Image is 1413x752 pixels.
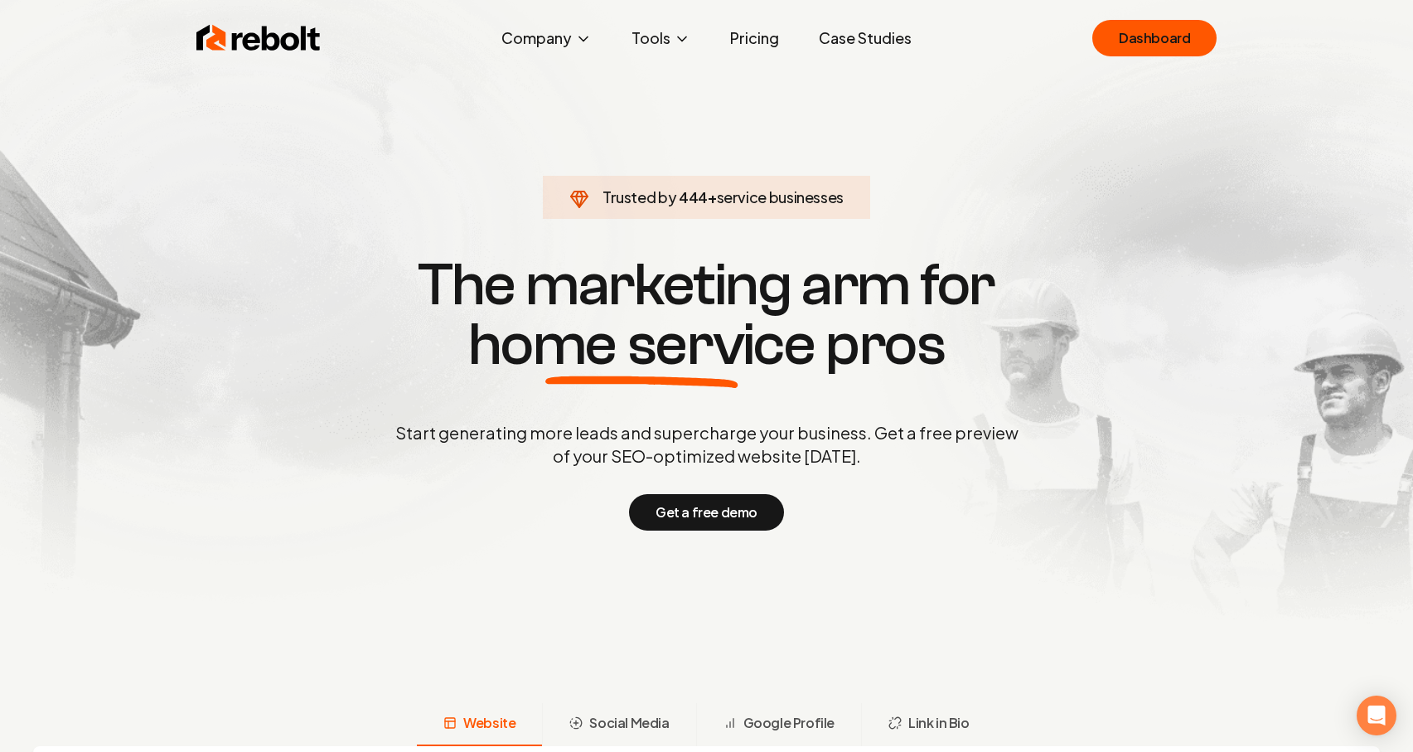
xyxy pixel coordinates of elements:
p: Start generating more leads and supercharge your business. Get a free preview of your SEO-optimiz... [392,421,1022,468]
span: Link in Bio [908,713,970,733]
span: Website [463,713,515,733]
button: Google Profile [696,703,861,746]
span: service businesses [717,187,844,206]
span: Trusted by [602,187,676,206]
button: Website [417,703,542,746]
div: Open Intercom Messenger [1357,696,1396,735]
span: 444 [679,186,708,209]
a: Pricing [717,22,792,55]
span: home service [468,315,815,375]
button: Link in Bio [861,703,996,746]
button: Company [488,22,605,55]
a: Dashboard [1092,20,1217,56]
span: + [708,187,717,206]
button: Get a free demo [629,494,784,531]
img: Rebolt Logo [196,22,321,55]
h1: The marketing arm for pros [309,255,1105,375]
button: Social Media [542,703,695,746]
a: Case Studies [806,22,925,55]
span: Social Media [589,713,669,733]
button: Tools [618,22,704,55]
span: Google Profile [743,713,835,733]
